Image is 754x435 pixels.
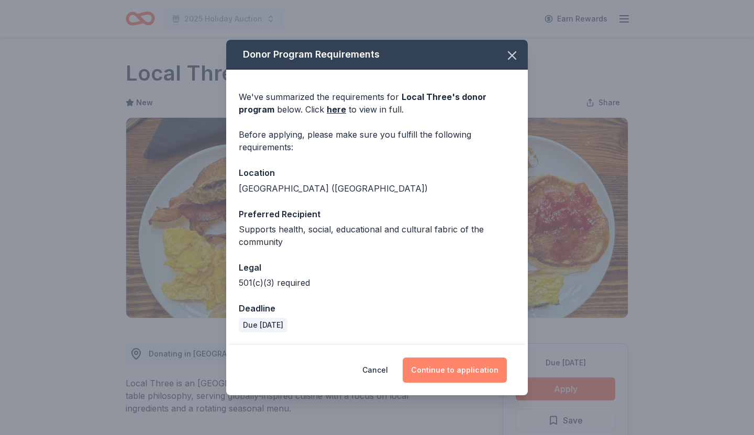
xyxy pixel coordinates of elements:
[403,358,507,383] button: Continue to application
[239,261,515,274] div: Legal
[239,318,287,332] div: Due [DATE]
[239,223,515,248] div: Supports health, social, educational and cultural fabric of the community
[239,276,515,289] div: 501(c)(3) required
[362,358,388,383] button: Cancel
[327,103,346,116] a: here
[239,182,515,195] div: [GEOGRAPHIC_DATA] ([GEOGRAPHIC_DATA])
[239,166,515,180] div: Location
[239,302,515,315] div: Deadline
[239,91,515,116] div: We've summarized the requirements for below. Click to view in full.
[239,207,515,221] div: Preferred Recipient
[226,40,528,70] div: Donor Program Requirements
[239,128,515,153] div: Before applying, please make sure you fulfill the following requirements:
